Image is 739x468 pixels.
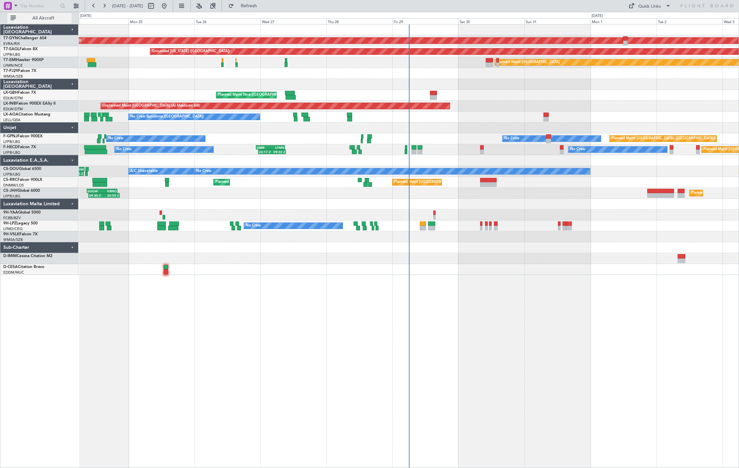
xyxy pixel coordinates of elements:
span: LX-AOA [3,113,18,117]
a: WMSA/SZB [3,237,23,242]
a: T7-EMIHawker 900XP [3,58,44,62]
a: LFMD/CEQ [3,226,22,231]
div: 09:22 Z [272,150,285,154]
div: Sat 30 [458,18,524,24]
input: Trip Number [20,1,58,11]
div: No Crew [116,145,132,154]
a: T7-DYNChallenger 604 [3,36,46,40]
span: All Aircraft [17,16,70,20]
a: 9H-LPZLegacy 500 [3,221,38,225]
span: 9H-LPZ [3,221,16,225]
a: EDLW/DTM [3,107,23,112]
div: No Crew [504,134,519,144]
div: Planned Maint Nice ([GEOGRAPHIC_DATA]) [218,90,292,100]
div: Planned Maint [GEOGRAPHIC_DATA] ([GEOGRAPHIC_DATA]) [215,177,319,187]
a: EVRA/RIX [3,41,20,46]
div: 09:30 Z [89,193,104,197]
a: 9H-YAAGlobal 5000 [3,211,41,215]
span: LX-INB [3,102,16,106]
div: A/C Unavailable [130,166,158,176]
span: T7-DYN [3,36,18,40]
div: Wed 27 [261,18,326,24]
span: 9H-VSLK [3,232,19,236]
div: Grounded [US_STATE] ([GEOGRAPHIC_DATA]) [152,47,230,56]
a: F-GPNJFalcon 900EX [3,134,43,138]
a: T7-PJ29Falcon 7X [3,69,36,73]
a: LFPB/LBG [3,172,20,177]
div: Thu 28 [326,18,392,24]
div: Planned Maint [GEOGRAPHIC_DATA] ([GEOGRAPHIC_DATA]) [611,134,715,144]
span: D-CESA [3,265,18,269]
span: F-HECD [3,145,18,149]
div: Mon 25 [129,18,195,24]
button: Quick Links [626,1,674,11]
div: Tue 2 [657,18,723,24]
a: LFPB/LBG [3,194,20,199]
a: EDDM/MUC [3,270,24,275]
span: 9H-YAA [3,211,18,215]
span: Refresh [235,4,263,8]
a: D-IMIMCessna Citation M2 [3,254,52,258]
a: FCBB/BZV [3,216,21,220]
a: WMSA/SZB [3,74,23,79]
div: EGGW [87,189,102,193]
a: F-HECDFalcon 7X [3,145,36,149]
span: F-GPNJ [3,134,17,138]
div: [DATE] [592,13,603,19]
a: CS-JHHGlobal 6000 [3,189,40,193]
div: LFMN [270,146,284,150]
button: Refresh [225,1,265,11]
div: No Crew [196,166,211,176]
div: Planned Maint [GEOGRAPHIC_DATA] ([GEOGRAPHIC_DATA]) [394,177,498,187]
div: No Crew [570,145,585,154]
a: LFPB/LBG [3,139,20,144]
div: No Crew [108,134,123,144]
span: T7-EMI [3,58,16,62]
span: T7-EAGL [3,47,19,51]
a: 9H-VSLKFalcon 7X [3,232,38,236]
div: 20:55 Z [104,193,119,197]
span: T7-PJ29 [3,69,18,73]
span: D-IMIM [3,254,17,258]
a: LX-GBHFalcon 7X [3,91,36,95]
a: T7-EAGLFalcon 8X [3,47,38,51]
button: All Aircraft [7,13,72,23]
a: D-CESACitation Bravo [3,265,44,269]
a: DNMM/LOS [3,183,24,188]
span: CS-JHH [3,189,17,193]
div: Unplanned Maint [GEOGRAPHIC_DATA] (Al Maktoum Intl) [103,101,200,111]
span: CS-DOU [3,167,19,171]
a: CS-DOUGlobal 6500 [3,167,41,171]
a: CS-RRCFalcon 900LX [3,178,42,182]
a: LELL/QSA [3,117,20,122]
div: Planned Maint [GEOGRAPHIC_DATA] [497,57,560,67]
div: No Crew Barcelona ([GEOGRAPHIC_DATA]) [130,112,204,122]
a: LX-AOACitation Mustang [3,113,50,117]
div: SBBR [257,146,270,150]
div: Sun 31 [524,18,590,24]
div: 23:17 Z [259,150,272,154]
a: LFPB/LBG [3,52,20,57]
span: [DATE] - [DATE] [112,3,143,9]
a: LFMN/NCE [3,63,23,68]
div: [DATE] [80,13,91,19]
a: LFPB/LBG [3,150,20,155]
span: CS-RRC [3,178,17,182]
div: Quick Links [639,3,661,10]
div: Tue 26 [195,18,261,24]
div: Mon 1 [591,18,657,24]
a: EDLW/DTM [3,96,23,101]
div: No Crew [246,221,261,231]
div: Fri 29 [392,18,458,24]
div: Sun 24 [62,18,128,24]
a: LX-INBFalcon 900EX EASy II [3,102,55,106]
span: LX-GBH [3,91,18,95]
div: KRNO [102,189,117,193]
